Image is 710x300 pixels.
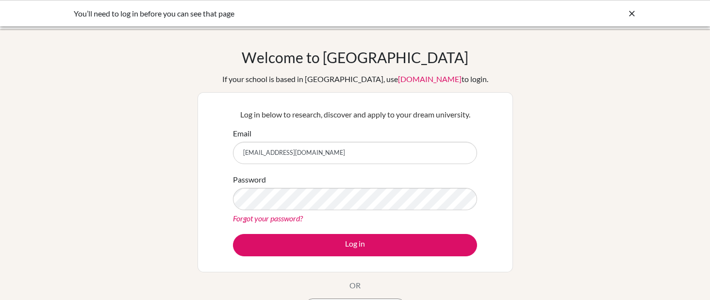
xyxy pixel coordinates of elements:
p: OR [349,280,361,291]
label: Email [233,128,251,139]
h1: Welcome to [GEOGRAPHIC_DATA] [242,49,468,66]
a: [DOMAIN_NAME] [398,74,462,83]
p: Log in below to research, discover and apply to your dream university. [233,109,477,120]
button: Log in [233,234,477,256]
a: Forgot your password? [233,214,303,223]
label: Password [233,174,266,185]
div: You’ll need to log in before you can see that page [74,8,491,19]
div: If your school is based in [GEOGRAPHIC_DATA], use to login. [222,73,488,85]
